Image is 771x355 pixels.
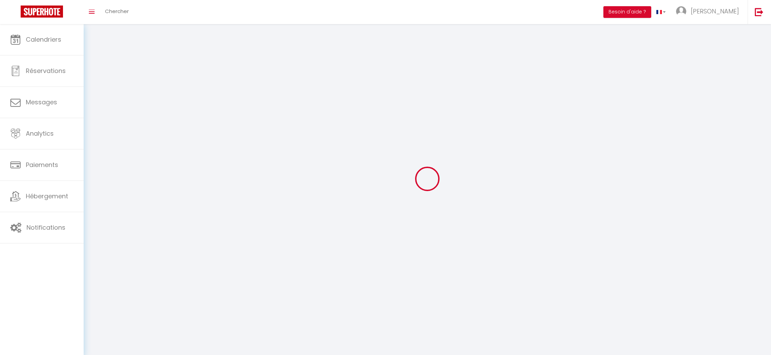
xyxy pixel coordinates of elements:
[6,3,26,23] button: Ouvrir le widget de chat LiveChat
[26,129,54,138] span: Analytics
[26,192,68,200] span: Hébergement
[26,35,61,44] span: Calendriers
[26,160,58,169] span: Paiements
[742,324,766,350] iframe: Chat
[105,8,129,15] span: Chercher
[755,8,763,16] img: logout
[676,6,686,17] img: ...
[21,6,63,18] img: Super Booking
[691,7,739,15] span: [PERSON_NAME]
[26,66,66,75] span: Réservations
[27,223,65,232] span: Notifications
[603,6,651,18] button: Besoin d'aide ?
[26,98,57,106] span: Messages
